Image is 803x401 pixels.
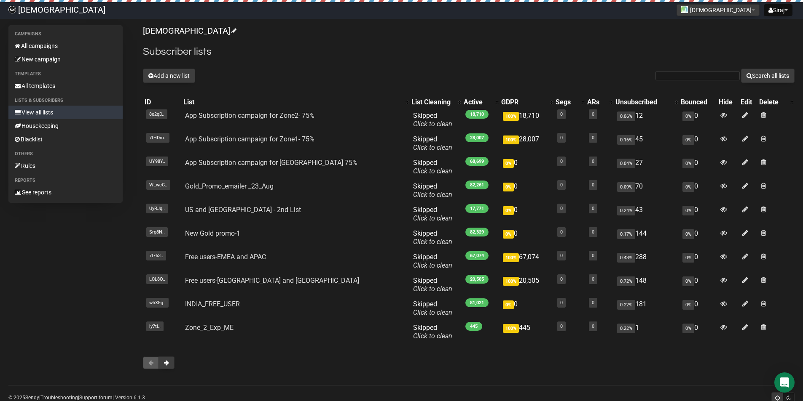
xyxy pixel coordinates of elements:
th: Segs: No sort applied, activate to apply an ascending sort [554,96,586,108]
span: 100% [503,324,519,333]
span: 7fHDm.. [146,133,169,143]
span: 8e2qD.. [146,109,167,119]
span: whXFg.. [146,298,169,308]
span: 7l763.. [146,251,166,260]
a: 0 [592,229,594,235]
td: 0 [679,108,717,132]
a: 0 [560,206,563,211]
a: Housekeeping [8,119,123,133]
div: List Cleaning [411,98,454,106]
th: List: No sort applied, activate to apply an ascending sort [182,96,410,108]
td: 27 [614,155,679,179]
td: 43 [614,202,679,226]
span: 67,074 [465,251,489,260]
a: See reports [8,186,123,199]
span: ly7tl.. [146,321,164,331]
td: 20,505 [500,273,554,297]
th: Bounced: No sort applied, sorting is disabled [679,96,717,108]
span: 0.06% [617,112,635,121]
span: 81,021 [465,298,489,307]
a: Free users-[GEOGRAPHIC_DATA] and [GEOGRAPHIC_DATA] [185,276,359,284]
td: 0 [679,320,717,344]
th: List Cleaning: No sort applied, activate to apply an ascending sort [410,96,462,108]
span: Skipped [413,276,452,293]
span: 0.24% [617,206,635,215]
td: 144 [614,226,679,250]
span: 0% [503,159,514,168]
th: Edit: No sort applied, sorting is disabled [739,96,757,108]
td: 0 [679,226,717,250]
button: Search all lists [741,69,795,83]
li: Lists & subscribers [8,96,123,106]
a: Click to clean [413,238,452,246]
a: Click to clean [413,120,452,128]
span: 0% [682,135,694,145]
a: INDIA_FREE_USER [185,300,240,308]
span: 0% [503,230,514,239]
a: New campaign [8,53,123,66]
td: 18,710 [500,108,554,132]
td: 1 [614,320,679,344]
div: Delete [759,98,786,106]
button: Siraj [764,4,792,16]
span: 0.72% [617,276,635,286]
a: 0 [592,253,594,258]
td: 0 [500,226,554,250]
div: ID [145,98,180,106]
div: ARs [587,98,605,106]
span: 82,261 [465,181,489,189]
a: [DEMOGRAPHIC_DATA] [143,26,235,36]
a: 0 [592,159,594,164]
li: Others [8,149,123,159]
td: 0 [679,273,717,297]
th: Active: No sort applied, activate to apply an ascending sort [462,96,500,108]
td: 288 [614,250,679,273]
span: Skipped [413,159,452,175]
h2: Subscriber lists [143,44,795,59]
span: 28,007 [465,133,489,142]
td: 148 [614,273,679,297]
td: 445 [500,320,554,344]
a: App Subscription campaign for Zone2- 75% [185,112,314,120]
a: App Subscription campaign for [GEOGRAPHIC_DATA] 75% [185,159,357,167]
span: UyRJq.. [146,204,168,213]
div: Active [464,98,491,106]
span: Skipped [413,229,452,246]
a: All campaigns [8,39,123,53]
a: Sendy [25,395,39,401]
img: 1.jpg [681,6,688,13]
a: 0 [592,135,594,141]
a: US and [GEOGRAPHIC_DATA] - 2nd List [185,206,301,214]
a: 0 [560,135,563,141]
a: Blacklist [8,133,123,146]
span: 0.22% [617,324,635,333]
span: 17,771 [465,204,489,213]
a: 0 [592,206,594,211]
span: LCL8O.. [146,274,168,284]
span: UY98Y.. [146,157,168,166]
td: 45 [614,132,679,155]
li: Reports [8,175,123,186]
td: 0 [679,155,717,179]
span: 0% [682,229,694,239]
a: 0 [560,253,563,258]
span: 68,699 [465,157,489,166]
span: 100% [503,135,519,144]
a: 0 [560,112,563,117]
span: Skipped [413,135,452,151]
span: 0.09% [617,182,635,192]
td: 0 [679,132,717,155]
a: Click to clean [413,308,452,316]
a: 0 [560,276,563,282]
span: 82,329 [465,228,489,236]
span: Skipped [413,182,452,199]
th: Unsubscribed: No sort applied, activate to apply an ascending sort [614,96,679,108]
td: 0 [500,297,554,320]
a: Click to clean [413,143,452,151]
span: 0% [682,253,694,263]
span: 0% [682,112,694,121]
a: App Subscription campaign for Zone1- 75% [185,135,314,143]
a: 0 [592,276,594,282]
th: GDPR: No sort applied, activate to apply an ascending sort [500,96,554,108]
td: 181 [614,297,679,320]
